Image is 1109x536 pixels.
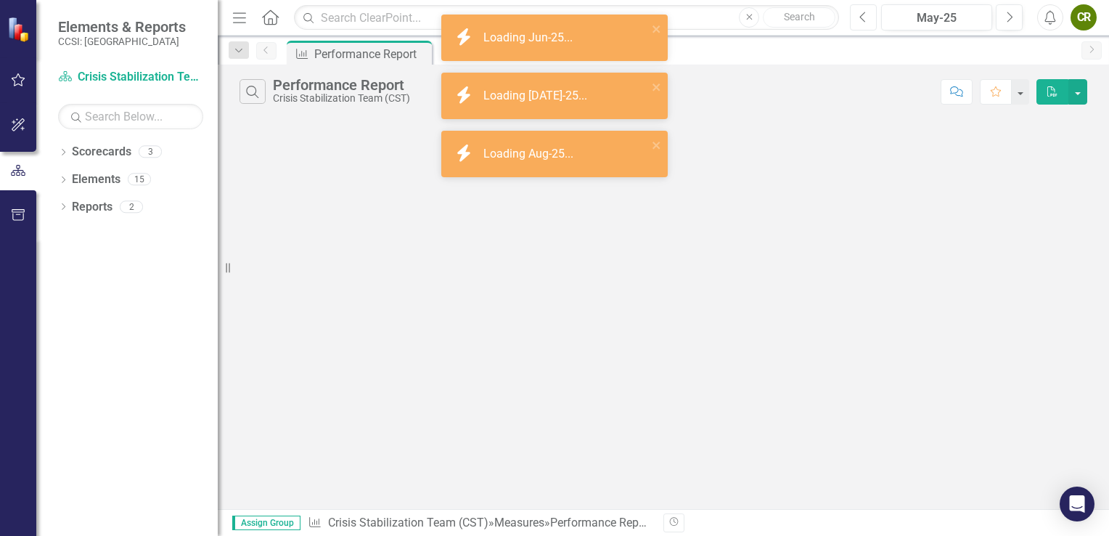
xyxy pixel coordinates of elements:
[652,78,662,95] button: close
[550,516,652,529] div: Performance Report
[784,11,815,23] span: Search
[483,30,576,46] div: Loading Jun-25...
[494,516,544,529] a: Measures
[58,69,203,86] a: Crisis Stabilization Team (CST)
[58,18,186,36] span: Elements & Reports
[328,516,488,529] a: Crisis Stabilization Team (CST)
[308,515,652,532] div: » »
[314,45,428,63] div: Performance Report
[763,7,835,28] button: Search
[294,5,839,31] input: Search ClearPoint...
[881,4,992,31] button: May-25
[128,174,151,186] div: 15
[652,20,662,37] button: close
[58,104,203,129] input: Search Below...
[72,144,131,161] a: Scorecards
[273,77,410,93] div: Performance Report
[72,199,112,216] a: Reports
[7,15,34,43] img: ClearPoint Strategy
[886,9,987,27] div: May-25
[58,36,186,47] small: CCSI: [GEOGRAPHIC_DATA]
[1071,4,1097,31] button: CR
[232,516,300,530] span: Assign Group
[1060,487,1094,521] div: Open Intercom Messenger
[652,137,662,153] button: close
[72,171,120,188] a: Elements
[120,200,143,213] div: 2
[483,146,577,163] div: Loading Aug-25...
[139,146,162,158] div: 3
[483,88,591,105] div: Loading [DATE]-25...
[273,93,410,104] div: Crisis Stabilization Team (CST)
